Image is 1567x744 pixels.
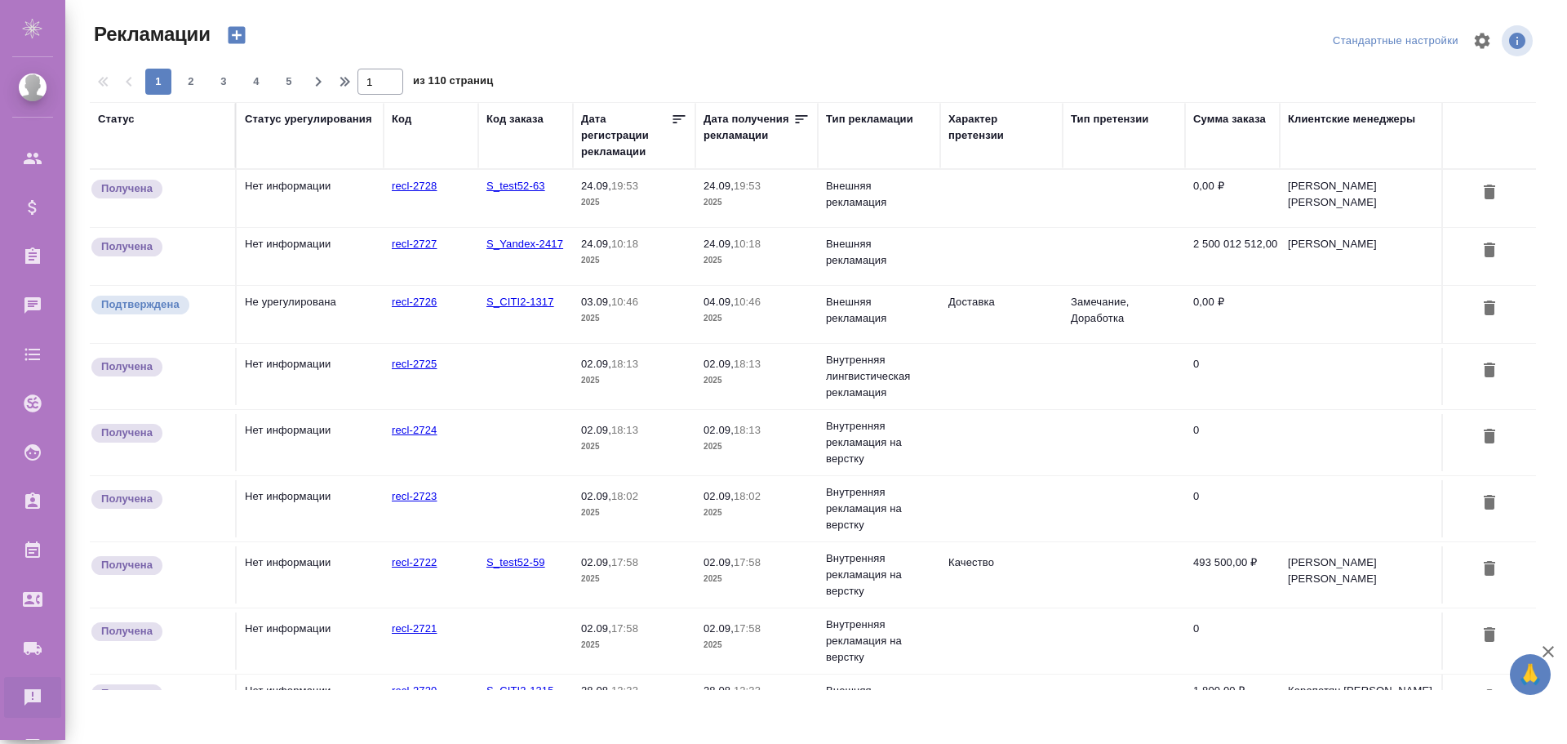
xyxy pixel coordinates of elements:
td: 0,00 ₽ [1185,170,1280,227]
button: 2 [178,69,204,95]
p: 2025 [704,505,810,521]
button: 3 [211,69,237,95]
button: 🙏 [1510,654,1551,695]
p: 2025 [704,439,810,455]
p: Получена [101,238,153,255]
td: Качество [940,546,1063,604]
p: Получена [101,180,153,197]
td: 0 [1185,348,1280,405]
p: 2025 [581,637,687,653]
p: 2025 [581,252,687,269]
p: Подтверждена [101,296,180,313]
button: 4 [243,69,269,95]
td: Доставка [940,286,1063,343]
p: 18:02 [611,490,638,502]
span: 🙏 [1516,657,1544,692]
span: Посмотреть информацию [1502,25,1536,56]
button: Удалить [1476,555,1503,585]
div: Статус урегулирования [245,111,372,127]
td: Внутренняя рекламация на верстку [818,608,940,674]
td: Нет информации [237,675,384,732]
p: 02.09, [704,556,734,568]
button: Создать [217,21,256,49]
p: 02.09, [581,424,611,436]
p: 17:58 [734,556,761,568]
a: recl-2722 [392,556,437,568]
p: Получена [101,491,153,507]
p: 17:58 [611,622,638,635]
td: 0 [1185,480,1280,537]
p: 28.08, [581,684,611,697]
p: 10:46 [611,296,638,308]
p: Получена [101,557,153,573]
div: Дата получения рекламации [704,111,793,144]
td: Нет информации [237,348,384,405]
p: 17:58 [734,622,761,635]
a: S_CITI2-1315 [486,684,554,697]
a: recl-2726 [392,296,437,308]
td: Нет информации [237,546,384,604]
p: 02.09, [704,490,734,502]
p: 18:13 [611,424,638,436]
td: [PERSON_NAME] [PERSON_NAME] [1280,546,1443,604]
span: Настроить таблицу [1463,21,1502,60]
p: 2025 [581,194,687,211]
a: recl-2723 [392,490,437,502]
td: 493 500,00 ₽ [1185,546,1280,604]
p: 18:13 [611,358,638,370]
p: 2025 [704,252,810,269]
button: Удалить [1476,236,1503,266]
p: 2025 [704,194,810,211]
a: recl-2727 [392,238,437,250]
button: Удалить [1476,356,1503,386]
p: Получена [101,685,153,702]
p: 24.09, [581,180,611,192]
p: 2025 [704,372,810,389]
p: 2025 [704,637,810,653]
td: Внутренняя рекламация на верстку [818,410,940,475]
td: Внутренняя лингвистическая рекламация [818,344,940,409]
button: Удалить [1476,488,1503,519]
td: Внешняя рекламация [818,228,940,285]
td: Карапетян [PERSON_NAME] [1280,675,1443,732]
div: Характер претензии [948,111,1054,144]
p: Получена [101,425,153,441]
p: 10:46 [734,296,761,308]
button: Удалить [1476,294,1503,324]
p: 12:33 [734,684,761,697]
p: 24.09, [704,238,734,250]
span: Рекламации [90,21,211,47]
button: Удалить [1476,178,1503,208]
button: 5 [276,69,302,95]
span: 4 [243,74,269,90]
span: 3 [211,74,237,90]
p: 12:33 [611,684,638,697]
p: 24.09, [704,180,734,192]
p: 02.09, [581,556,611,568]
div: Тип претензии [1071,111,1148,127]
a: recl-2724 [392,424,437,436]
a: recl-2728 [392,180,437,192]
td: Нет информации [237,480,384,537]
p: 24.09, [581,238,611,250]
div: Статус [98,111,135,127]
p: 10:18 [611,238,638,250]
p: Получена [101,623,153,639]
div: Тип рекламации [826,111,913,127]
div: Код [392,111,411,127]
p: 18:02 [734,490,761,502]
p: 2025 [581,505,687,521]
a: recl-2721 [392,622,437,635]
td: 0,00 ₽ [1185,286,1280,343]
p: 03.09, [581,296,611,308]
p: 2025 [581,439,687,455]
a: S_CITI2-1317 [486,296,554,308]
button: Удалить [1476,683,1503,713]
td: 1 800,00 ₽ [1185,675,1280,732]
p: 2025 [581,310,687,327]
p: 2025 [581,372,687,389]
div: Дата регистрации рекламации [581,111,671,160]
a: recl-2720 [392,684,437,697]
a: S_test52-63 [486,180,545,192]
span: из 110 страниц [413,71,493,95]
